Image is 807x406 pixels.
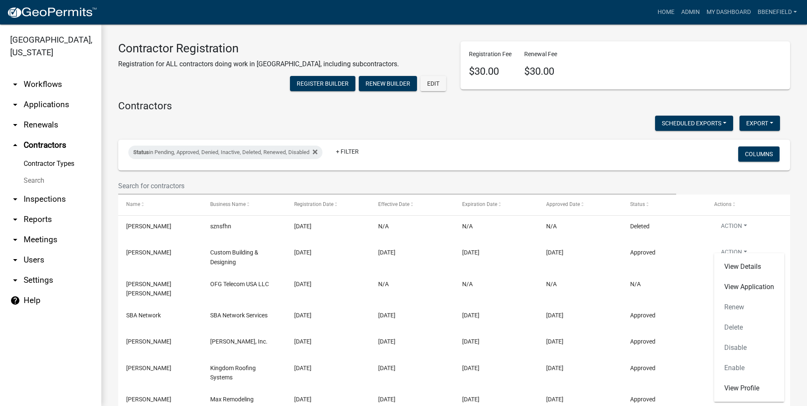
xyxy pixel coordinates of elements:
span: 12/31/2025 [462,312,479,319]
datatable-header-cell: Actions [706,195,790,215]
i: arrow_drop_down [10,100,20,110]
div: in Pending, Approved, Denied, Inactive, Deleted, Renewed, Disabled [128,146,322,159]
a: BBenefield [754,4,800,20]
span: Registration Date [294,201,333,207]
h4: $30.00 [524,65,557,78]
span: Jon Baker [126,365,171,371]
span: Todd Glancy [126,223,171,230]
span: 08/04/2025 [546,365,563,371]
a: + Filter [329,144,366,159]
span: SBA Network Services [210,312,268,319]
i: arrow_drop_down [10,79,20,89]
span: 08/04/2025 [378,365,395,371]
span: 08/05/2025 [294,338,311,345]
span: sznsfhn [210,223,231,230]
a: Home [654,4,678,20]
button: Action [714,222,754,234]
span: Roger Hart [126,249,171,256]
a: View Profile [714,378,784,398]
i: arrow_drop_up [10,140,20,150]
span: N/A [630,281,641,287]
span: 08/04/2025 [378,396,395,403]
button: Renew Builder [359,76,417,91]
span: Approved [630,396,655,403]
button: Edit [420,76,446,91]
span: Approved [630,249,655,256]
span: N/A [546,281,557,287]
span: 08/12/2025 [294,223,311,230]
datatable-header-cell: Approved Date [538,195,622,215]
span: 12/31/2025 [462,338,479,345]
i: help [10,295,20,306]
span: 08/12/2025 [294,249,311,256]
span: Actions [714,201,731,207]
a: Admin [678,4,703,20]
span: 12/31/2025 [462,396,479,403]
p: Registration Fee [469,50,512,59]
span: Status [630,201,645,207]
p: Renewal Fee [524,50,557,59]
h4: $30.00 [469,65,512,78]
span: 12/31/2025 [462,249,479,256]
datatable-header-cell: Expiration Date [454,195,538,215]
span: Expiration Date [462,201,497,207]
span: Business Name [210,201,246,207]
span: 08/06/2025 [546,312,563,319]
span: 08/08/2025 [546,338,563,345]
span: 08/12/2025 [546,249,563,256]
span: Approved [630,338,655,345]
span: Custom Building & Designing [210,249,258,265]
p: Registration for ALL contractors doing work in [GEOGRAPHIC_DATA], including subcontractors. [118,59,399,69]
a: View Application [714,277,784,297]
a: View Details [714,257,784,277]
span: 08/04/2025 [294,365,311,371]
span: 07/29/2025 [294,396,311,403]
span: 12/31/2025 [462,365,479,371]
span: Approved [630,365,655,371]
datatable-header-cell: Business Name [202,195,286,215]
span: Deleted [630,223,650,230]
i: arrow_drop_down [10,275,20,285]
button: Export [739,116,780,131]
span: Status [133,149,149,155]
span: 08/06/2025 [378,312,395,319]
span: Approved Date [546,201,580,207]
button: Scheduled Exports [655,116,733,131]
datatable-header-cell: Effective Date [370,195,454,215]
input: Search for contractors [118,177,676,195]
datatable-header-cell: Status [622,195,706,215]
datatable-header-cell: Registration Date [286,195,370,215]
span: 08/06/2025 [294,312,311,319]
span: OFG Telecom USA LLC [210,281,269,287]
button: Columns [738,146,780,162]
datatable-header-cell: Name [118,195,202,215]
h3: Contractor Registration [118,41,399,56]
span: Max Remodeling [210,396,254,403]
h4: Contractors [118,100,790,112]
span: N/A [546,223,557,230]
i: arrow_drop_down [10,255,20,265]
span: N/A [462,281,473,287]
i: arrow_drop_down [10,214,20,225]
i: arrow_drop_down [10,235,20,245]
span: Kingdom Roofing Systems [210,365,256,381]
span: Effective Date [378,201,409,207]
span: N/A [378,281,389,287]
i: arrow_drop_down [10,194,20,204]
span: 08/04/2025 [546,396,563,403]
span: N/A [462,223,473,230]
span: Hagerman, Inc. [210,338,268,345]
span: 08/08/2025 [294,281,311,287]
span: Steven Meier [126,338,171,345]
button: Register Builder [290,76,355,91]
span: Maria Susana Medina Esparza [126,281,171,297]
span: SBA Network [126,312,161,319]
button: Action [714,248,754,260]
i: arrow_drop_down [10,120,20,130]
a: My Dashboard [703,4,754,20]
span: 08/08/2025 [378,338,395,345]
span: 08/12/2025 [378,249,395,256]
span: Melinda Villan [126,396,171,403]
span: Approved [630,312,655,319]
div: Action [714,253,784,402]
